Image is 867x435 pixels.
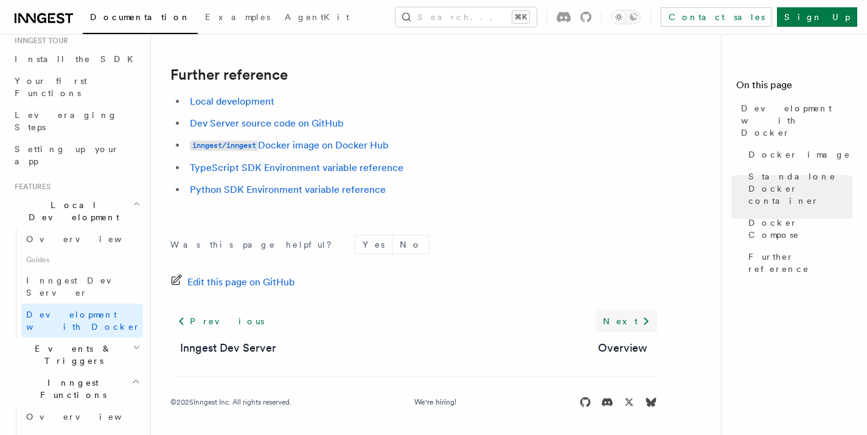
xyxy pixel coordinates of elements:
code: inngest/inngest [190,141,258,151]
span: Documentation [90,12,190,22]
span: Install the SDK [15,54,141,64]
span: Development with Docker [741,102,852,139]
span: Edit this page on GitHub [187,274,295,291]
button: Events & Triggers [10,338,143,372]
span: Events & Triggers [10,343,133,367]
a: We're hiring! [414,397,456,407]
a: Development with Docker [21,304,143,338]
a: Further reference [743,246,852,280]
span: Features [10,182,50,192]
button: No [392,235,429,254]
a: Further reference [170,66,288,83]
a: Setting up your app [10,138,143,172]
span: Local Development [10,199,133,223]
span: Overview [26,234,151,244]
button: Local Development [10,194,143,228]
span: Setting up your app [15,144,119,166]
span: Development with Docker [26,310,141,332]
a: Install the SDK [10,48,143,70]
div: Local Development [10,228,143,338]
button: Search...⌘K [395,7,537,27]
h4: On this page [736,78,852,97]
a: Docker Compose [743,212,852,246]
span: Your first Functions [15,76,87,98]
button: Toggle dark mode [611,10,641,24]
p: Was this page helpful? [170,238,340,251]
a: Standalone Docker container [743,165,852,212]
span: Leveraging Steps [15,110,117,132]
span: Overview [26,412,151,422]
a: Documentation [83,4,198,34]
a: Overview [21,406,143,428]
a: Inngest Dev Server [21,270,143,304]
button: Inngest Functions [10,372,143,406]
span: AgentKit [285,12,349,22]
a: Leveraging Steps [10,104,143,138]
a: Previous [170,310,271,332]
a: Examples [198,4,277,33]
a: Edit this page on GitHub [170,274,295,291]
a: TypeScript SDK Environment variable reference [190,162,403,173]
span: Standalone Docker container [748,170,852,207]
a: Next [596,310,657,332]
a: Your first Functions [10,70,143,104]
a: Python SDK Environment variable reference [190,184,386,195]
a: Overview [598,339,647,357]
span: Guides [21,250,143,270]
a: Local development [190,96,274,107]
a: inngest/inngestDocker image on Docker Hub [190,139,389,151]
a: Docker image [743,144,852,165]
span: Inngest Functions [10,377,131,401]
kbd: ⌘K [512,11,529,23]
span: Further reference [748,251,852,275]
a: Inngest Dev Server [180,339,276,357]
a: Contact sales [661,7,772,27]
a: Sign Up [777,7,857,27]
a: Overview [21,228,143,250]
span: Inngest tour [10,36,68,46]
div: © 2025 Inngest Inc. All rights reserved. [170,397,291,407]
a: AgentKit [277,4,357,33]
span: Docker Compose [748,217,852,241]
a: Dev Server source code on GitHub [190,117,344,129]
span: Examples [205,12,270,22]
button: Yes [355,235,392,254]
span: Inngest Dev Server [26,276,130,298]
span: Docker image [748,148,851,161]
a: Development with Docker [736,97,852,144]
